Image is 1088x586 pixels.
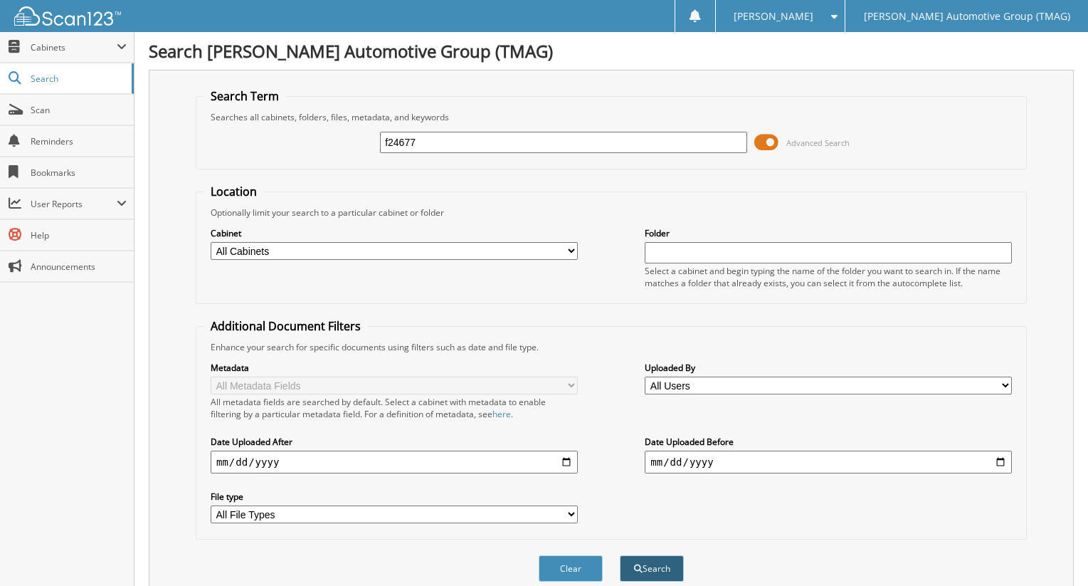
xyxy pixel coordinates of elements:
label: File type [211,491,578,503]
span: Reminders [31,135,127,147]
div: Select a cabinet and begin typing the name of the folder you want to search in. If the name match... [645,265,1012,289]
span: Scan [31,104,127,116]
label: Date Uploaded Before [645,436,1012,448]
span: Announcements [31,261,127,273]
label: Date Uploaded After [211,436,578,448]
span: [PERSON_NAME] [734,12,813,21]
span: Advanced Search [786,137,850,148]
iframe: Chat Widget [1017,518,1088,586]
div: Searches all cabinets, folders, files, metadata, and keywords [204,111,1019,123]
img: scan123-logo-white.svg [14,6,121,26]
h1: Search [PERSON_NAME] Automotive Group (TMAG) [149,39,1074,63]
span: Help [31,229,127,241]
div: Enhance your search for specific documents using filters such as date and file type. [204,341,1019,353]
span: User Reports [31,198,117,210]
span: Search [31,73,125,85]
div: Optionally limit your search to a particular cabinet or folder [204,206,1019,219]
span: Bookmarks [31,167,127,179]
label: Folder [645,227,1012,239]
span: [PERSON_NAME] Automotive Group (TMAG) [864,12,1070,21]
button: Search [620,555,684,582]
div: All metadata fields are searched by default. Select a cabinet with metadata to enable filtering b... [211,396,578,420]
input: start [211,451,578,473]
label: Cabinet [211,227,578,239]
label: Uploaded By [645,362,1012,374]
legend: Additional Document Filters [204,318,368,334]
legend: Location [204,184,264,199]
a: here [492,408,511,420]
button: Clear [539,555,603,582]
input: end [645,451,1012,473]
legend: Search Term [204,88,286,104]
label: Metadata [211,362,578,374]
span: Cabinets [31,41,117,53]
